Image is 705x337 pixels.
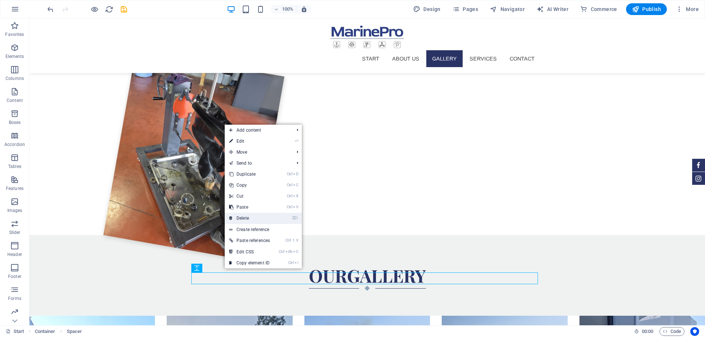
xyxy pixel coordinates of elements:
i: Ctrl [287,183,293,187]
button: Click here to leave preview mode and continue editing [90,5,99,14]
button: Commerce [577,3,620,15]
p: Header [7,252,22,257]
i: Ctrl [288,260,294,265]
p: Content [7,98,23,103]
span: AI Writer [536,6,568,13]
span: Pages [452,6,478,13]
h6: 100% [282,5,293,14]
i: D [293,172,298,176]
button: Code [659,327,684,336]
p: Features [6,186,23,191]
a: ⌦Delete [225,213,274,224]
i: ⇧ [292,238,295,243]
i: C [293,183,298,187]
button: Pages [449,3,481,15]
h6: Session time [634,327,654,336]
p: Accordion [4,142,25,147]
button: save [119,5,128,14]
i: C [293,249,298,254]
button: undo [46,5,55,14]
button: reload [105,5,113,14]
a: CtrlDDuplicate [225,169,274,180]
p: Forms [8,296,21,301]
i: Ctrl [287,194,293,198]
i: V [296,238,298,243]
i: I [294,260,298,265]
span: Click to select. Double-click to edit [67,327,82,336]
span: More [676,6,699,13]
p: Boxes [9,120,21,125]
span: Code [663,327,681,336]
p: Footer [8,274,21,279]
span: Navigator [490,6,525,13]
i: ⌦ [292,216,298,220]
a: Send to [225,158,291,169]
i: Ctrl [285,238,291,243]
p: Elements [6,54,24,59]
p: Columns [6,76,24,81]
a: ⏎Edit [225,136,274,147]
i: On resize automatically adjust zoom level to fit chosen device. [301,6,307,12]
i: Reload page [105,5,113,14]
span: Commerce [580,6,617,13]
nav: breadcrumb [35,327,82,336]
a: Click to cancel selection. Double-click to open Pages [6,327,24,336]
span: Move [225,147,291,158]
a: CtrlVPaste [225,202,274,213]
button: 100% [271,5,297,14]
span: Design [413,6,441,13]
span: 00 00 [642,327,653,336]
i: Ctrl [287,205,293,209]
span: Click to select. Double-click to edit [35,327,55,336]
button: Design [410,3,444,15]
a: Create reference [225,224,302,235]
i: Undo: Change image (Ctrl+Z) [46,5,55,14]
a: CtrlAltCEdit CSS [225,246,274,257]
p: Slider [9,230,21,235]
p: Tables [8,164,21,169]
button: Usercentrics [690,327,699,336]
button: AI Writer [534,3,571,15]
i: Ctrl [279,249,285,254]
a: CtrlCCopy [225,180,274,191]
i: X [293,194,298,198]
span: Publish [632,6,661,13]
a: Ctrl⇧VPaste references [225,235,274,246]
span: : [647,329,648,334]
p: Favorites [5,32,24,37]
button: Publish [626,3,667,15]
button: Navigator [487,3,528,15]
i: V [293,205,298,209]
button: More [673,3,702,15]
i: Alt [285,249,293,254]
div: Design (Ctrl+Alt+Y) [410,3,444,15]
i: Ctrl [287,172,293,176]
a: CtrlXCut [225,191,274,202]
i: Save (Ctrl+S) [120,5,128,14]
p: Images [7,208,22,213]
a: CtrlICopy element ID [225,257,274,268]
span: Add content [225,125,291,136]
i: ⏎ [295,139,298,143]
